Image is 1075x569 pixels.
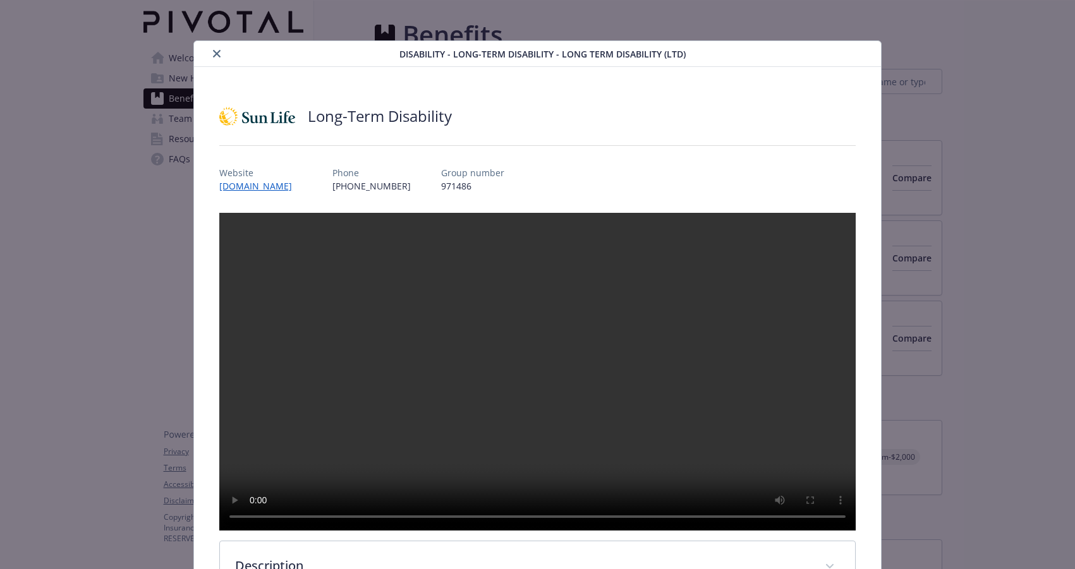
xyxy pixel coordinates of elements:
span: Disability - Long-Term Disability - Long Term Disability (LTD) [399,47,686,61]
p: Phone [332,166,411,179]
h2: Long-Term Disability [308,105,452,127]
p: Group number [441,166,504,179]
img: Sun Life Assurance Company of CA (US) [219,97,295,135]
button: close [209,46,224,61]
p: 971486 [441,179,504,193]
a: [DOMAIN_NAME] [219,180,302,192]
p: [PHONE_NUMBER] [332,179,411,193]
p: Website [219,166,302,179]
